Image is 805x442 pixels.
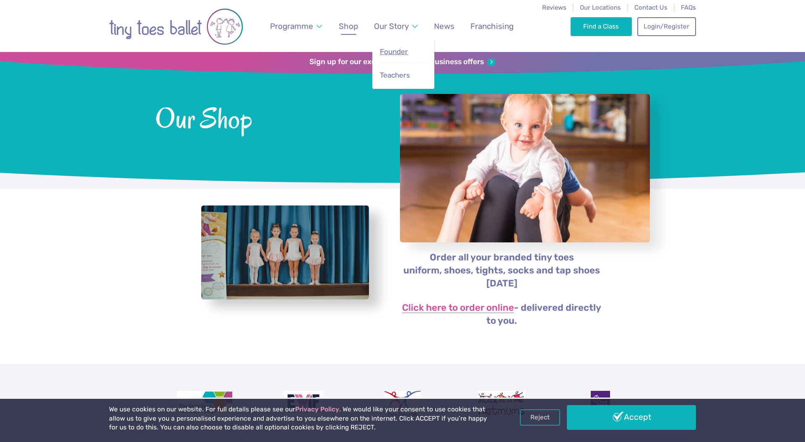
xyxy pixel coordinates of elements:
a: View full-size image [201,205,369,300]
span: Programme [270,21,313,31]
a: Contact Us [634,4,667,11]
a: News [430,16,458,36]
p: - delivered directly to you. [400,302,604,328]
span: Founder [380,47,408,56]
a: Shop [335,16,362,36]
a: Accept [567,405,696,429]
a: Login/Register [637,17,696,36]
img: tiny toes ballet [109,5,243,48]
a: Programme [266,16,326,36]
a: Sign up for our exclusivefranchisebusiness offers [309,57,495,67]
p: Order all your branded tiny toes uniform, shoes, tights, socks and tap shoes [DATE] [400,251,604,290]
p: We use cookies on our website. For full details please see our . We would like your consent to us... [109,405,491,432]
a: Our Story [370,16,422,36]
a: Reject [520,409,560,425]
a: Click here to order online [402,303,514,313]
a: FAQs [681,4,696,11]
span: Franchising [470,21,514,31]
a: Find a Class [571,17,632,36]
a: Teachers [379,66,427,84]
a: Privacy Policy [295,406,339,413]
a: Our Locations [580,4,621,11]
a: Founder [379,43,427,61]
a: Franchising [467,16,518,36]
span: Our Story [374,21,409,31]
span: News [434,21,454,31]
span: Our Shop [155,100,378,134]
img: Para Dance UK [384,391,421,416]
span: Shop [339,21,358,31]
a: Reviews [542,4,566,11]
img: The Early Years Foundation Stage [177,391,232,416]
img: Encouraging Women Into Franchising [284,391,324,416]
span: Teachers [380,71,410,79]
